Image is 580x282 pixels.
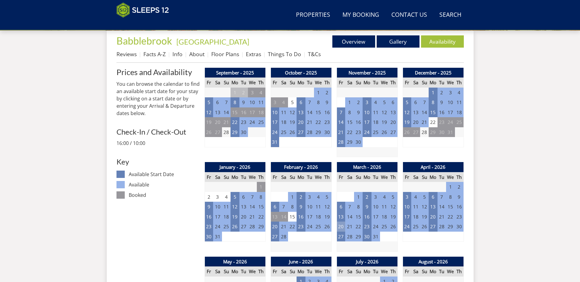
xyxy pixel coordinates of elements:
td: 22 [446,212,455,222]
th: Tu [305,172,314,182]
td: 19 [389,212,397,222]
td: 6 [389,97,397,107]
td: 8 [345,107,354,117]
span: - [174,37,249,46]
td: 9 [239,97,248,107]
td: 29 [345,137,354,147]
td: 10 [248,97,257,107]
td: 20 [239,212,248,222]
th: Sa [279,172,288,182]
td: 5 [231,192,239,202]
td: 11 [279,107,288,117]
td: 16 [354,117,363,127]
td: 19 [231,212,239,222]
td: 26 [205,127,213,137]
td: 21 [438,212,446,222]
td: 2 [239,88,248,98]
th: Fr [271,172,279,182]
td: 1 [257,182,265,192]
th: We [380,172,389,182]
td: 12 [380,107,389,117]
td: 11 [380,202,389,212]
dd: Booked [129,191,199,199]
td: 7 [222,97,231,107]
td: 7 [248,192,257,202]
td: 9 [363,202,371,212]
td: 17 [371,212,380,222]
td: 4 [314,192,323,202]
td: 11 [314,202,323,212]
a: [GEOGRAPHIC_DATA] [176,37,249,46]
td: 11 [411,202,420,212]
td: 4 [371,97,380,107]
td: 10 [213,202,222,212]
td: 21 [337,127,345,137]
td: 10 [271,107,279,117]
dd: Available Start Date [129,171,199,178]
a: Prices and Availability [116,68,200,76]
td: 11 [371,107,380,117]
td: 5 [420,192,429,202]
td: 22 [257,212,265,222]
td: 25 [279,127,288,137]
td: 1 [288,192,297,202]
td: 17 [363,117,371,127]
td: 4 [257,88,265,98]
td: 13 [213,107,222,117]
td: 8 [288,202,297,212]
th: Su [288,78,297,88]
th: Fr [337,78,345,88]
th: Su [288,172,297,182]
th: Fr [403,172,411,182]
td: 14 [420,107,429,117]
td: 10 [371,202,380,212]
th: Mo [231,78,239,88]
span: Babblebrook [116,35,172,47]
th: We [314,78,323,88]
td: 18 [314,212,323,222]
td: 21 [420,117,429,127]
td: 16 [363,212,371,222]
td: 14 [279,212,288,222]
td: 7 [438,192,446,202]
td: 20 [411,117,420,127]
td: 29 [314,127,323,137]
td: 12 [323,202,331,212]
a: Info [172,50,183,58]
td: 15 [354,212,363,222]
td: 26 [288,127,297,137]
td: 10 [363,107,371,117]
td: 8 [429,97,437,107]
td: 4 [279,97,288,107]
th: Th [323,172,331,182]
th: Th [389,172,397,182]
td: 27 [389,127,397,137]
th: Mo [297,78,305,88]
td: 22 [231,117,239,127]
th: Tu [438,78,446,88]
th: We [446,172,455,182]
td: 26 [403,127,411,137]
td: 4 [380,192,389,202]
th: Fr [337,172,345,182]
th: Mo [363,78,371,88]
td: 17 [446,107,455,117]
td: 24 [446,117,455,127]
a: About [189,50,205,58]
th: We [314,172,323,182]
td: 15 [345,117,354,127]
p: You can browse the calendar to find an available start date for your stay by clicking on a start ... [116,80,200,117]
td: 3 [213,192,222,202]
td: 20 [297,117,305,127]
td: 6 [411,97,420,107]
td: 14 [337,117,345,127]
dd: Available [129,181,199,188]
td: 18 [279,117,288,127]
td: 13 [239,202,248,212]
td: 3 [371,192,380,202]
td: 15 [231,107,239,117]
td: 19 [323,212,331,222]
h3: Key [116,158,200,166]
td: 3 [403,192,411,202]
td: 12 [389,202,397,212]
